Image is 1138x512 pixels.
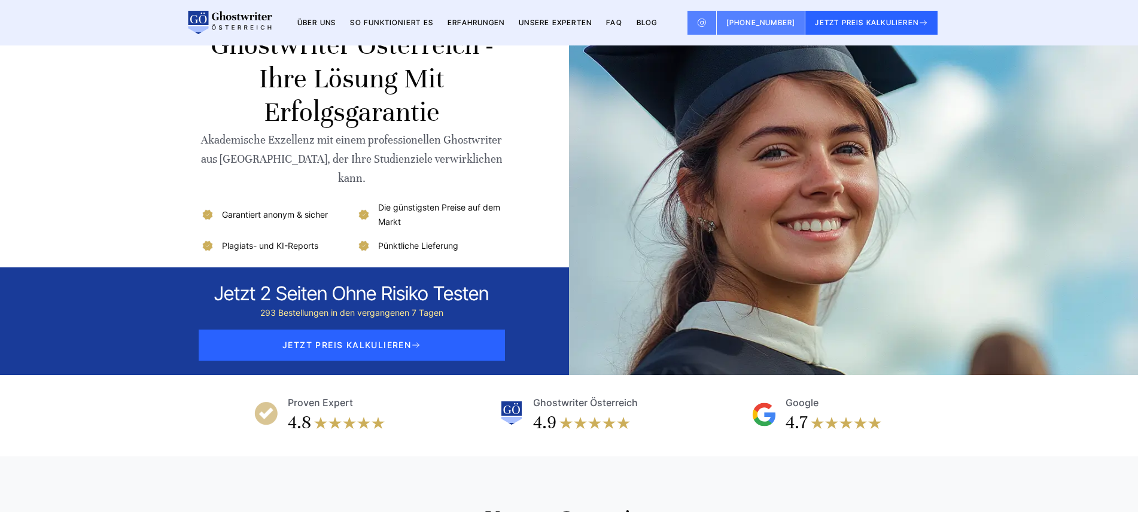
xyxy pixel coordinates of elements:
a: FAQ [606,18,622,27]
h1: Ghostwriter Österreich - Ihre Lösung mit Erfolgsgarantie [200,29,503,129]
div: 4.8 [288,411,311,435]
img: stars [810,411,882,435]
div: Jetzt 2 seiten ohne risiko testen [214,282,489,306]
span: [PHONE_NUMBER] [726,18,796,27]
div: 293 Bestellungen in den vergangenen 7 Tagen [214,306,489,320]
div: Akademische Exzellenz mit einem professionellen Ghostwriter aus [GEOGRAPHIC_DATA], der Ihre Studi... [200,130,503,188]
div: 4.9 [533,411,556,435]
span: JETZT PREIS KALKULIEREN [199,330,505,361]
img: stars [559,411,631,435]
img: Garantiert anonym & sicher [200,208,215,222]
li: Garantiert anonym & sicher [200,200,347,229]
img: Proven Expert [254,401,278,425]
div: Google [786,394,818,411]
img: Pünktliche Lieferung [357,239,371,253]
img: stars [314,411,385,435]
img: Google Reviews [752,403,776,426]
a: So funktioniert es [350,18,433,27]
button: JETZT PREIS KALKULIEREN [805,11,938,35]
img: logo wirschreiben [186,11,272,35]
img: Ghostwriter [500,401,524,425]
div: Proven Expert [288,394,353,411]
img: Email [697,18,707,28]
img: Die günstigsten Preise auf dem Markt [357,208,371,222]
a: [PHONE_NUMBER] [717,11,806,35]
a: Erfahrungen [448,18,504,27]
li: Plagiats- und KI-Reports [200,239,347,253]
a: BLOG [637,18,658,27]
img: Plagiats- und KI-Reports [200,239,215,253]
a: Über uns [297,18,336,27]
li: Pünktliche Lieferung [357,239,503,253]
a: Unsere Experten [519,18,592,27]
div: Ghostwriter Österreich [533,394,638,411]
li: Die günstigsten Preise auf dem Markt [357,200,503,229]
div: 4.7 [786,411,808,435]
